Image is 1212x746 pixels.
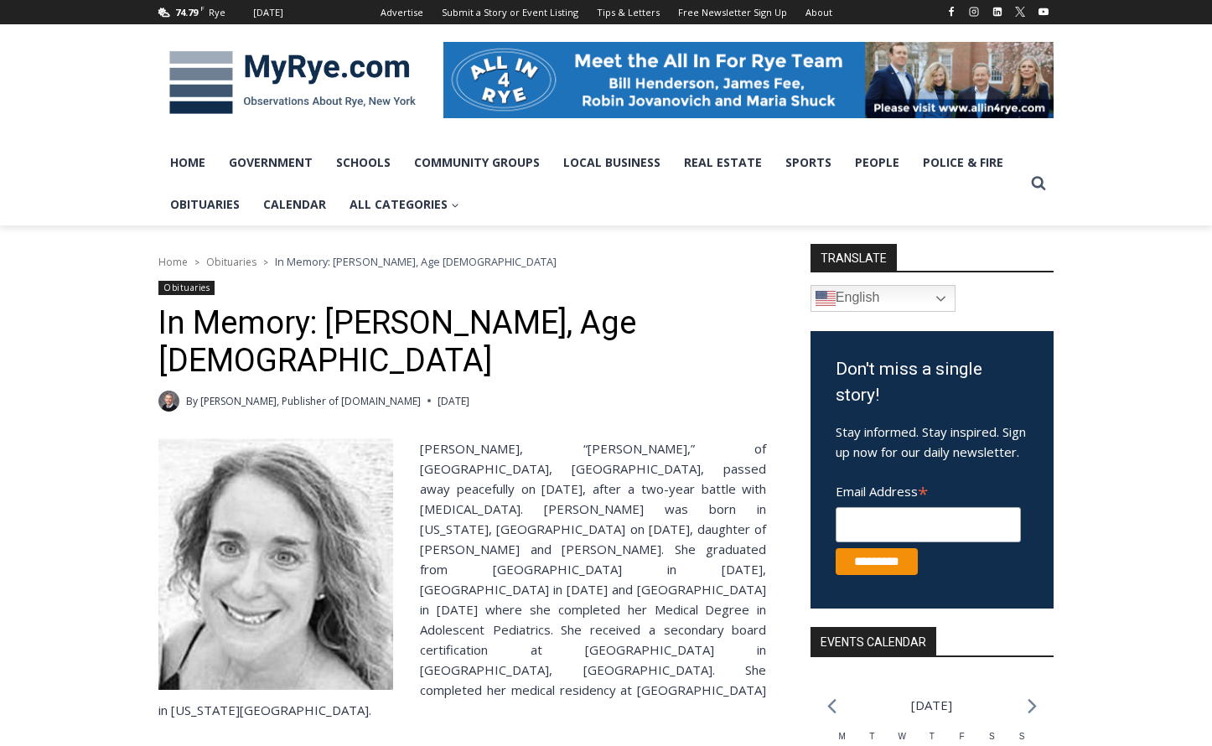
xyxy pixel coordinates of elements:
[816,288,836,308] img: en
[911,142,1015,184] a: Police & Fire
[811,285,956,312] a: English
[253,5,283,20] div: [DATE]
[175,6,198,18] span: 74.79
[158,142,217,184] a: Home
[158,255,188,269] a: Home
[987,2,1007,22] a: Linkedin
[209,5,225,20] div: Rye
[402,142,552,184] a: Community Groups
[1023,168,1054,199] button: View Search Form
[338,184,471,225] a: All Categories
[930,732,935,741] span: T
[324,142,402,184] a: Schools
[263,256,268,268] span: >
[552,142,672,184] a: Local Business
[158,304,766,381] h1: In Memory: [PERSON_NAME], Age [DEMOGRAPHIC_DATA]
[836,474,1021,505] label: Email Address
[1033,2,1054,22] a: YouTube
[869,732,874,741] span: T
[158,142,1023,226] nav: Primary Navigation
[1028,698,1037,714] a: Next month
[774,142,843,184] a: Sports
[186,393,198,409] span: By
[158,184,251,225] a: Obituaries
[350,195,459,214] span: All Categories
[960,732,965,741] span: F
[158,39,427,127] img: MyRye.com
[200,394,421,408] a: [PERSON_NAME], Publisher of [DOMAIN_NAME]
[843,142,911,184] a: People
[811,244,897,271] strong: TRANSLATE
[158,438,766,720] p: [PERSON_NAME], “[PERSON_NAME],” of [GEOGRAPHIC_DATA], [GEOGRAPHIC_DATA], passed away peacefully o...
[898,732,905,741] span: W
[964,2,984,22] a: Instagram
[827,698,836,714] a: Previous month
[158,438,393,690] img: Obituary - Keren A. Phillips - 2
[443,42,1054,117] img: All in for Rye
[206,255,256,269] a: Obituaries
[836,422,1028,462] p: Stay informed. Stay inspired. Sign up now for our daily newsletter.
[275,254,557,269] span: In Memory: [PERSON_NAME], Age [DEMOGRAPHIC_DATA]
[1019,732,1025,741] span: S
[158,253,766,270] nav: Breadcrumbs
[438,393,469,409] time: [DATE]
[158,391,179,412] a: Author image
[811,627,936,655] h2: Events Calendar
[836,356,1028,409] h3: Don't miss a single story!
[200,3,205,13] span: F
[941,2,961,22] a: Facebook
[251,184,338,225] a: Calendar
[672,142,774,184] a: Real Estate
[217,142,324,184] a: Government
[839,732,846,741] span: M
[194,256,199,268] span: >
[1010,2,1030,22] a: X
[989,732,995,741] span: S
[911,694,952,717] li: [DATE]
[158,281,215,295] a: Obituaries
